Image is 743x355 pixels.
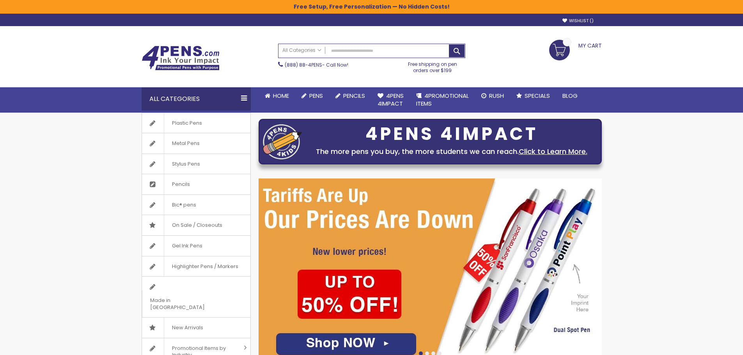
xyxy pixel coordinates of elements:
div: The more pens you buy, the more students we can reach. [306,146,598,157]
div: 4PENS 4IMPACT [306,126,598,142]
span: 4PROMOTIONAL ITEMS [416,92,469,108]
img: four_pen_logo.png [263,124,302,159]
span: 4Pens 4impact [378,92,404,108]
a: Made in [GEOGRAPHIC_DATA] [142,277,250,317]
a: Blog [556,87,584,104]
a: Metal Pens [142,133,250,154]
a: On Sale / Closeouts [142,215,250,235]
span: Highlighter Pens / Markers [164,256,246,277]
a: Pencils [142,174,250,194]
a: Pens [295,87,329,104]
span: On Sale / Closeouts [164,215,230,235]
span: Made in [GEOGRAPHIC_DATA] [142,290,231,317]
span: - Call Now! [285,62,348,68]
span: Blog [562,92,578,100]
span: Metal Pens [164,133,207,154]
span: Specials [525,92,550,100]
a: 4PROMOTIONALITEMS [410,87,475,113]
div: All Categories [142,87,251,111]
a: Bic® pens [142,195,250,215]
a: (888) 88-4PENS [285,62,322,68]
span: Gel Ink Pens [164,236,210,256]
div: Free shipping on pen orders over $199 [400,58,465,74]
a: 4Pens4impact [371,87,410,113]
span: New Arrivals [164,318,211,338]
span: Rush [489,92,504,100]
a: Pencils [329,87,371,104]
span: Pencils [343,92,365,100]
span: Plastic Pens [164,113,210,133]
span: Pens [309,92,323,100]
a: Gel Ink Pens [142,236,250,256]
span: Stylus Pens [164,154,208,174]
a: All Categories [278,44,325,57]
span: All Categories [282,47,321,53]
a: Plastic Pens [142,113,250,133]
a: Specials [510,87,556,104]
span: Pencils [164,174,198,194]
a: Stylus Pens [142,154,250,174]
a: Wishlist [562,18,594,24]
span: Home [273,92,289,100]
a: Click to Learn More. [519,147,587,156]
a: Rush [475,87,510,104]
a: Home [259,87,295,104]
a: Highlighter Pens / Markers [142,256,250,277]
img: 4Pens Custom Pens and Promotional Products [142,46,220,71]
span: Bic® pens [164,195,204,215]
a: New Arrivals [142,318,250,338]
